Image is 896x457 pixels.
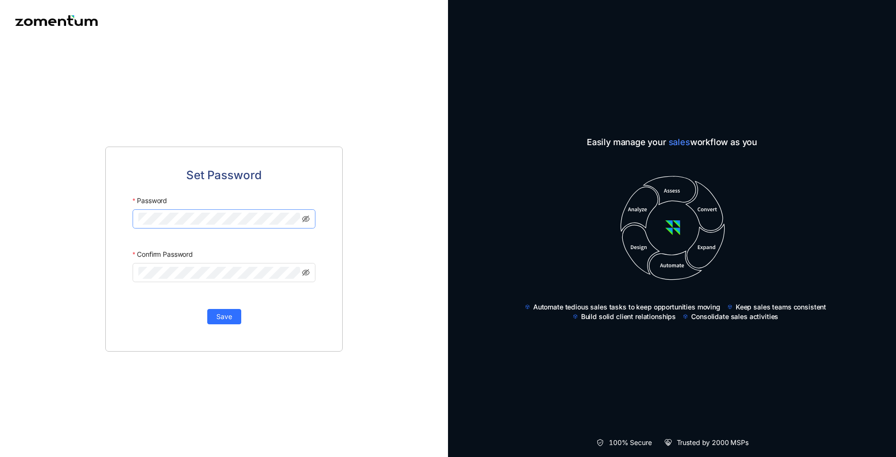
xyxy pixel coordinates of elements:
[15,15,98,26] img: Zomentum logo
[133,246,193,263] label: Confirm Password
[186,166,262,184] span: Set Password
[609,438,651,447] span: 100% Secure
[677,438,749,447] span: Trusted by 2000 MSPs
[581,312,676,321] span: Build solid client relationships
[691,312,778,321] span: Consolidate sales activities
[138,267,300,279] input: Confirm Password
[302,269,310,276] span: eye-invisible
[207,309,241,324] button: Save
[669,137,690,147] span: sales
[138,213,300,225] input: Password
[133,192,167,209] label: Password
[302,215,310,223] span: eye-invisible
[736,302,826,312] span: Keep sales teams consistent
[517,136,827,149] span: Easily manage your workflow as you
[216,311,232,322] span: Save
[533,302,720,312] span: Automate tedious sales tasks to keep opportunities moving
